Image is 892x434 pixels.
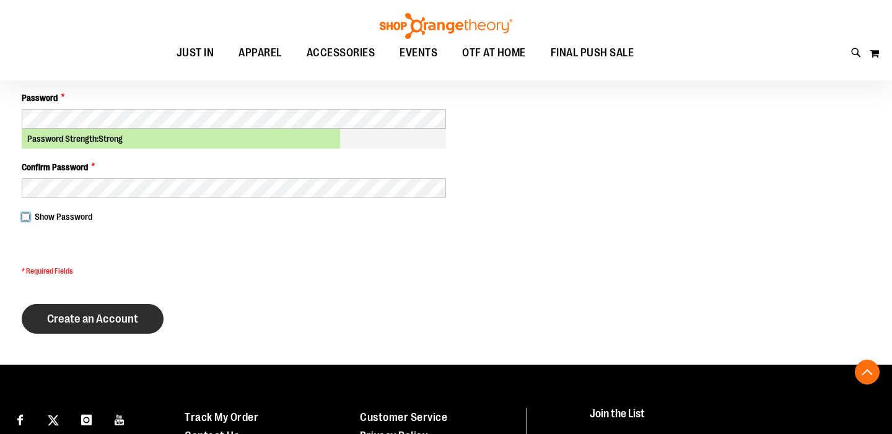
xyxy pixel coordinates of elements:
span: Create an Account [47,312,138,326]
a: EVENTS [387,39,450,67]
a: Visit our Youtube page [109,408,131,430]
a: APPAREL [226,39,294,67]
div: Password Strength: [22,129,446,149]
a: JUST IN [164,39,227,67]
a: OTF AT HOME [450,39,538,67]
img: Shop Orangetheory [378,13,514,39]
span: * Required Fields [22,266,446,277]
a: Track My Order [185,411,258,423]
span: ACCESSORIES [307,39,375,67]
a: Visit our Facebook page [9,408,31,430]
span: EVENTS [400,39,437,67]
span: OTF AT HOME [462,39,526,67]
h4: Join the List [590,408,868,431]
button: Create an Account [22,304,164,334]
span: Confirm Password [22,161,88,173]
span: Strong [98,134,123,144]
span: FINAL PUSH SALE [551,39,634,67]
a: Visit our Instagram page [76,408,97,430]
button: Back To Top [855,360,880,384]
a: ACCESSORIES [294,39,388,67]
span: Show Password [35,212,92,222]
a: FINAL PUSH SALE [538,39,647,67]
a: Customer Service [360,411,447,423]
span: JUST IN [177,39,214,67]
a: Visit our X page [43,408,64,430]
span: APPAREL [238,39,282,67]
span: Password [22,92,58,104]
img: Twitter [48,415,59,426]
